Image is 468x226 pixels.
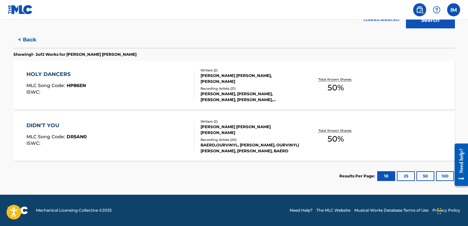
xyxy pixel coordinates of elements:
span: DR5AN0 [67,134,87,140]
div: HOLY DANCERS [26,70,86,78]
div: BAERD,OURVINYL, [PERSON_NAME], OURVINYL|[PERSON_NAME], [PERSON_NAME], BAERD [201,142,299,154]
span: ISWC : [26,89,42,95]
span: MLC Song Code : [26,134,67,140]
img: logo [8,206,28,214]
span: ISWC : [26,140,42,146]
div: User Menu [447,3,460,16]
button: 10 [377,171,395,181]
img: MLC Logo [8,5,33,14]
div: Recording Artists ( 21 ) [201,86,299,91]
a: HOLY DANCERSMLC Song Code:HP86ENISWC:Writers (2)[PERSON_NAME] [PERSON_NAME], [PERSON_NAME]Recordi... [13,61,455,110]
a: DIDN'T YOUMLC Song Code:DR5AN0ISWC:Writers (2)[PERSON_NAME] [PERSON_NAME] [PERSON_NAME]Recording ... [13,112,455,161]
p: Total Known Shares: [318,77,353,82]
p: Total Known Shares: [318,128,353,133]
a: Musical Works Database Terms of Use [354,207,428,213]
iframe: Chat Widget [435,195,468,226]
button: 50 [416,171,434,181]
span: MLC Song Code : [26,83,67,88]
button: < Back [13,32,53,48]
span: 50 % [328,133,344,145]
div: Drag [437,201,441,221]
div: [PERSON_NAME] [PERSON_NAME], [PERSON_NAME] [201,73,299,84]
a: The MLC Website [316,207,350,213]
span: 50 % [328,82,344,94]
span: Mechanical Licensing Collective © 2025 [36,207,112,213]
img: help [433,6,441,14]
iframe: Resource Center [450,139,468,191]
div: Recording Artists ( 20 ) [201,137,299,142]
p: Showing 1 - 2 of 2 Works for [PERSON_NAME] [PERSON_NAME] [13,52,137,57]
div: DIDN'T YOU [26,122,87,129]
a: Privacy Policy [432,207,460,213]
a: Need Help? [290,207,313,213]
button: 100 [436,171,454,181]
a: Public Search [413,3,426,16]
img: search [416,6,424,14]
p: Results Per Page: [339,173,377,179]
div: Writers ( 2 ) [201,68,299,73]
div: Help [430,3,443,16]
div: [PERSON_NAME], [PERSON_NAME], [PERSON_NAME], [PERSON_NAME], [PERSON_NAME],[PERSON_NAME] [201,91,299,103]
button: Search [406,12,455,28]
div: [PERSON_NAME] [PERSON_NAME] [PERSON_NAME] [201,124,299,136]
div: Writers ( 2 ) [201,119,299,124]
span: HP86EN [67,83,86,88]
button: 25 [397,171,415,181]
